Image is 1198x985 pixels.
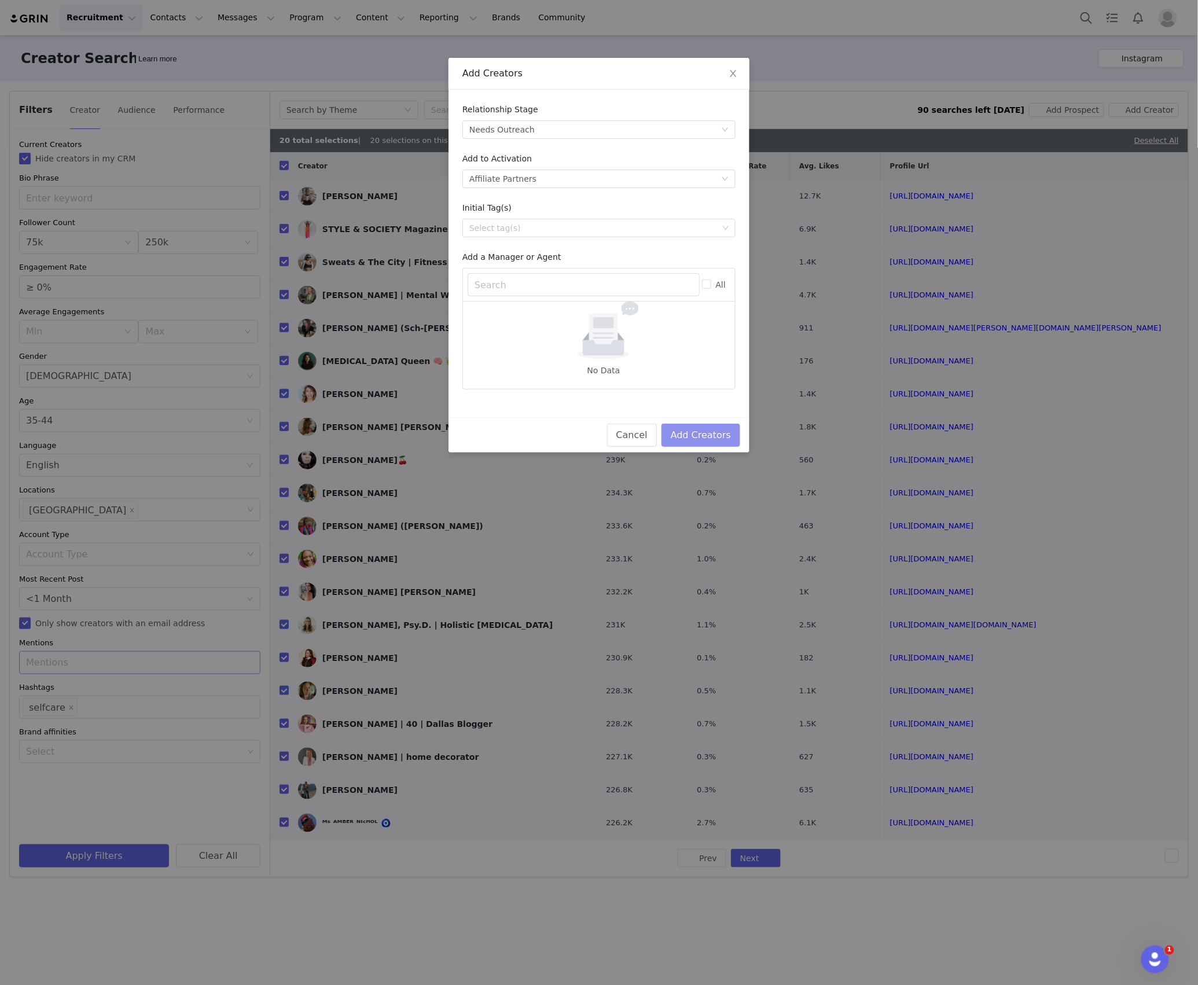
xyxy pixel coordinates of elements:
[729,69,738,78] i: icon: close
[607,424,657,447] button: Cancel
[469,170,536,188] div: Affiliate Partners
[1141,946,1169,973] iframe: Intercom live chat
[469,222,718,234] div: Select tag(s)
[662,424,740,447] button: Add Creators
[717,58,749,90] button: Close
[462,203,512,212] label: Initial Tag(s)
[468,273,700,296] input: Search
[462,105,538,114] label: Relationship Stage
[462,252,561,262] label: Add a Manager or Agent
[722,225,729,233] i: icon: down
[1165,946,1174,955] span: 1
[468,364,740,377] p: No Data
[711,280,730,289] span: All
[469,121,535,138] div: Needs Outreach
[462,67,736,80] div: Add Creators
[462,154,532,163] label: Add to Activation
